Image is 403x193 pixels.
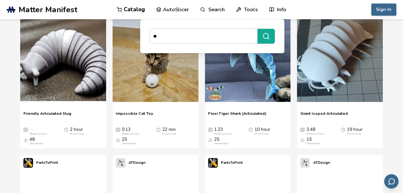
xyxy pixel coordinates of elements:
[23,127,28,132] span: Average Cost
[255,132,269,136] div: Print Time
[300,137,305,142] span: Downloads
[300,158,310,168] img: ATDesign's profile
[116,158,125,168] img: ATDesign's profile
[70,132,84,136] div: Print Time
[122,137,136,145] div: 25
[162,127,176,135] div: 22 min
[384,174,399,189] button: Send feedback via email
[306,127,323,135] div: 3.48
[116,127,120,132] span: Average Cost
[214,137,228,145] div: 25
[208,127,213,132] span: Average Cost
[23,158,33,168] img: PartsToPrint's profile
[300,127,305,132] span: Average Cost
[248,127,253,132] span: Average Print Time
[116,111,153,121] a: Impossible Cat Toy
[208,111,266,121] a: Flexi Tiger Shark (Articulated)
[300,111,348,121] a: Giant Isopod Articulated
[297,155,333,171] a: ATDesign's profileATDesign
[122,132,139,136] div: Material Cost
[23,137,28,142] span: Downloads
[129,159,146,166] p: ATDesign
[19,5,77,14] span: Matter Manifest
[306,132,323,136] div: Material Cost
[29,137,44,145] div: 48
[29,127,34,132] span: —
[214,127,231,135] div: 1.23
[205,155,246,171] a: PartsToPrint's profilePartsToPrint
[23,111,71,121] a: Friendly Articulated Slug
[214,132,231,136] div: Material Cost
[341,127,345,132] span: Average Print Time
[347,132,361,136] div: Print Time
[29,142,44,145] div: Downloads
[36,159,58,166] p: PartsToPrint
[156,127,161,132] span: Average Print Time
[29,132,47,136] div: Material Cost
[208,137,213,142] span: Downloads
[347,127,363,135] div: 19 hour
[162,132,176,136] div: Print Time
[70,127,84,135] div: 2 hour
[208,158,218,168] img: PartsToPrint's profile
[306,142,320,145] div: Downloads
[214,142,228,145] div: Downloads
[221,159,243,166] p: PartsToPrint
[255,127,270,135] div: 10 hour
[113,155,149,171] a: ATDesign's profileATDesign
[313,159,330,166] p: ATDesign
[122,142,136,145] div: Downloads
[64,127,68,132] span: Average Print Time
[20,155,61,171] a: PartsToPrint's profilePartsToPrint
[306,137,320,145] div: 15
[122,127,139,135] div: 0.13
[116,137,120,142] span: Downloads
[371,4,396,16] button: Sign In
